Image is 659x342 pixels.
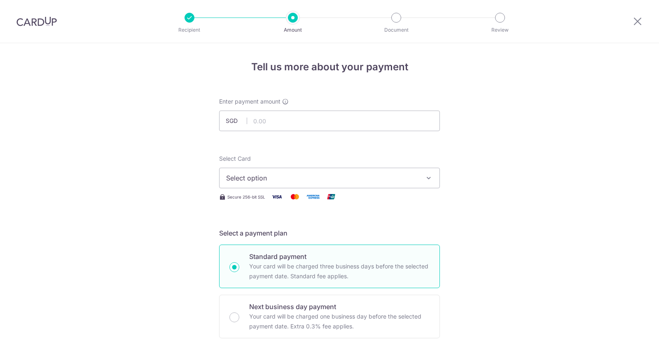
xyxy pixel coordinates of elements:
[249,252,430,261] p: Standard payment
[249,261,430,281] p: Your card will be charged three business days before the selected payment date. Standard fee appl...
[249,302,430,312] p: Next business day payment
[269,192,285,202] img: Visa
[606,317,651,338] iframe: Opens a widget where you can find more information
[470,26,530,34] p: Review
[219,228,440,238] h5: Select a payment plan
[219,168,440,188] button: Select option
[219,155,251,162] span: translation missing: en.payables.payment_networks.credit_card.summary.labels.select_card
[249,312,430,331] p: Your card will be charged one business day before the selected payment date. Extra 0.3% fee applies.
[16,16,57,26] img: CardUp
[305,192,321,202] img: American Express
[219,60,440,74] h4: Tell us more about your payment
[226,117,247,125] span: SGD
[262,26,323,34] p: Amount
[227,194,265,200] span: Secure 256-bit SSL
[366,26,427,34] p: Document
[219,97,280,106] span: Enter payment amount
[219,111,440,131] input: 0.00
[287,192,303,202] img: Mastercard
[226,173,418,183] span: Select option
[159,26,220,34] p: Recipient
[323,192,339,202] img: Union Pay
